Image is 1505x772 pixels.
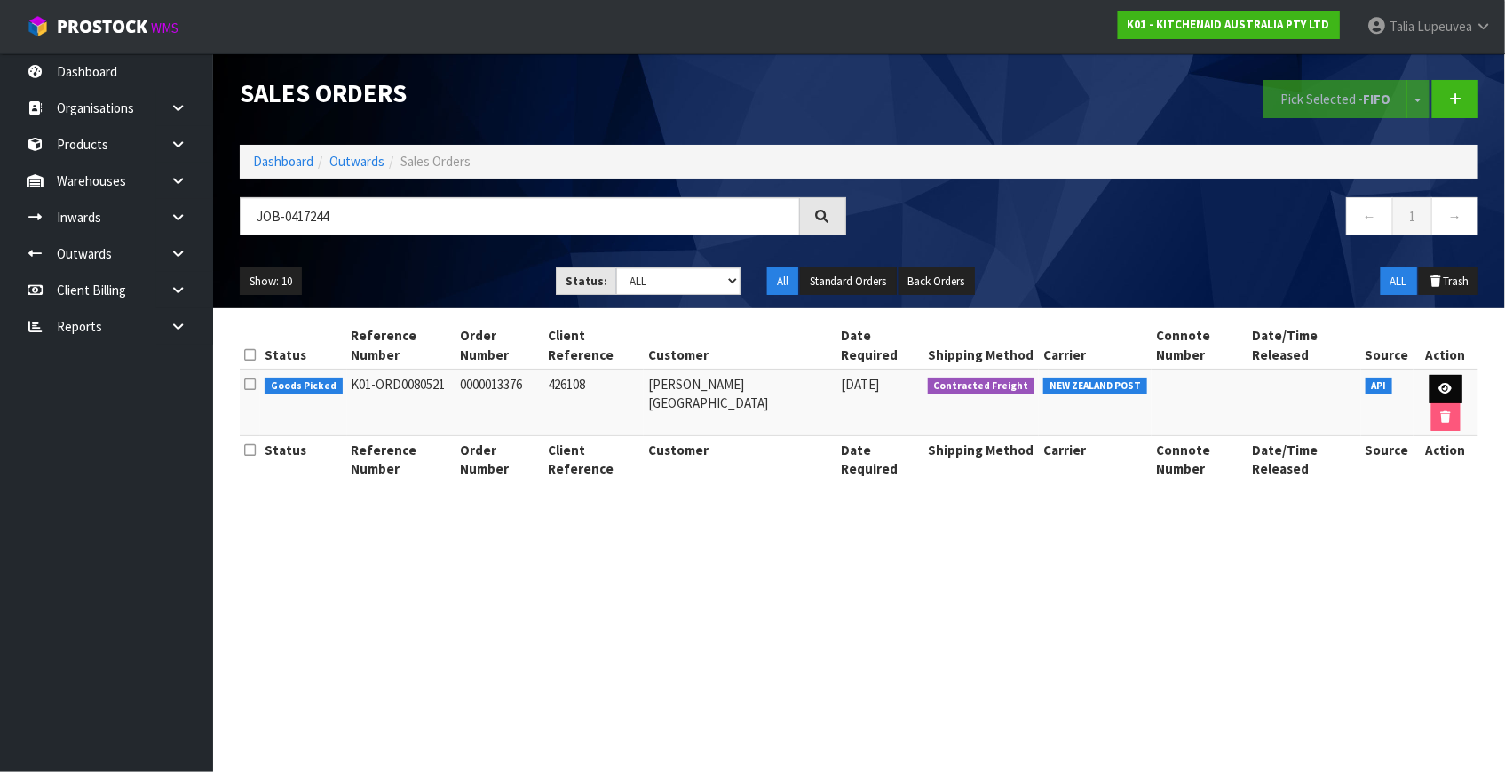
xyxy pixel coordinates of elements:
span: Contracted Freight [928,378,1035,395]
th: Reference Number [347,436,456,483]
td: K01-ORD0080521 [347,370,456,436]
a: Dashboard [253,153,313,170]
span: Sales Orders [400,153,471,170]
strong: FIFO [1363,91,1390,107]
th: Date Required [836,322,923,370]
th: Carrier [1039,436,1152,483]
td: 426108 [543,370,644,436]
th: Customer [644,322,836,370]
span: Goods Picked [265,378,343,395]
nav: Page navigation [873,197,1479,241]
input: Search sales orders [240,197,800,235]
button: All [767,267,798,296]
th: Date/Time Released [1248,322,1361,370]
th: Client Reference [543,322,644,370]
th: Order Number [455,436,543,483]
td: 0000013376 [455,370,543,436]
th: Status [260,436,347,483]
span: ProStock [57,15,147,38]
h1: Sales Orders [240,80,846,108]
th: Action [1414,436,1478,483]
button: Trash [1419,267,1478,296]
a: → [1431,197,1478,235]
th: Customer [644,436,836,483]
button: ALL [1381,267,1417,296]
small: WMS [151,20,178,36]
th: Source [1361,436,1414,483]
th: Action [1414,322,1478,370]
a: ← [1346,197,1393,235]
th: Connote Number [1152,322,1248,370]
strong: Status: [566,274,607,289]
th: Status [260,322,347,370]
th: Date Required [836,436,923,483]
span: Lupeuvea [1417,18,1472,35]
th: Carrier [1039,322,1152,370]
span: API [1366,378,1393,395]
span: [DATE] [841,376,879,393]
th: Source [1361,322,1414,370]
button: Pick Selected -FIFO [1263,80,1407,118]
th: Client Reference [543,436,644,483]
img: cube-alt.png [27,15,49,37]
strong: K01 - KITCHENAID AUSTRALIA PTY LTD [1128,17,1330,32]
th: Shipping Method [923,436,1040,483]
button: Standard Orders [800,267,897,296]
span: NEW ZEALAND POST [1043,378,1147,395]
a: K01 - KITCHENAID AUSTRALIA PTY LTD [1118,11,1340,39]
a: 1 [1392,197,1432,235]
th: Shipping Method [923,322,1040,370]
th: Connote Number [1152,436,1248,483]
td: [PERSON_NAME] [GEOGRAPHIC_DATA] [644,370,836,436]
th: Date/Time Released [1248,436,1361,483]
button: Back Orders [899,267,975,296]
button: Show: 10 [240,267,302,296]
th: Reference Number [347,322,456,370]
a: Outwards [329,153,384,170]
span: Talia [1390,18,1414,35]
th: Order Number [455,322,543,370]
